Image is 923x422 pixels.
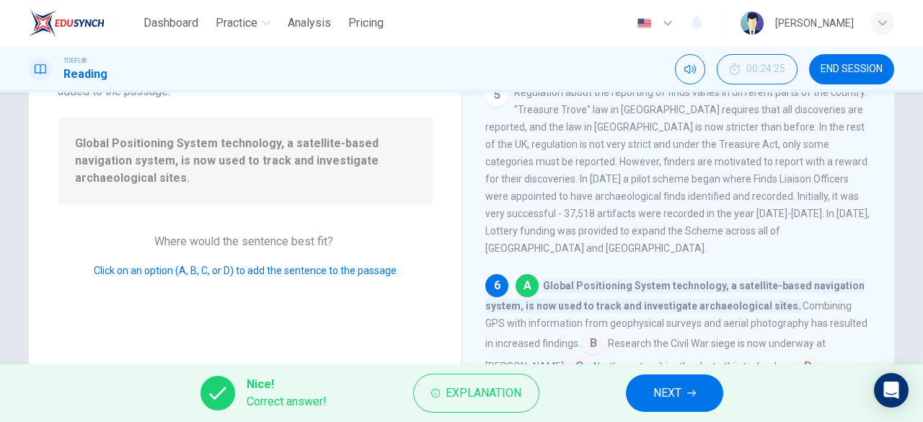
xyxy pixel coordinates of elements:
button: NEXT [626,374,723,412]
span: D [796,355,819,378]
div: [PERSON_NAME] [775,14,854,32]
div: Hide [717,54,798,84]
div: Open Intercom Messenger [874,373,909,408]
span: Practice [216,14,257,32]
img: EduSynch logo [29,9,105,38]
button: Dashboard [138,10,204,36]
button: END SESSION [809,54,894,84]
span: Explanation [446,383,521,403]
span: NEXT [653,383,681,403]
h1: Reading [63,66,107,83]
span: Where would the sentence best fit? [154,234,336,248]
div: Mute [675,54,705,84]
span: Analysis [288,14,331,32]
span: Dashboard [143,14,198,32]
span: END SESSION [821,63,883,75]
a: EduSynch logo [29,9,138,38]
span: Global Positioning System technology, a satellite-based navigation system, is now used to track a... [75,135,415,187]
span: Pricing [348,14,384,32]
span: TOEFL® [63,56,87,66]
img: en [635,18,653,29]
button: Practice [210,10,276,36]
span: Correct answer! [247,393,327,410]
span: Northamptonshire thanks to this technology. [593,361,795,372]
span: A [516,274,539,297]
span: Nice! [247,376,327,393]
img: Profile picture [741,12,764,35]
span: C [568,355,591,378]
div: 6 [485,274,508,297]
button: 00:24:25 [717,54,798,84]
span: 00:24:25 [746,63,785,75]
span: Combining GPS with information from geophysical surveys and aerial photography has resulted in in... [485,300,867,349]
span: Click on an option (A, B, C, or D) to add the sentence to the passage [94,265,397,276]
button: Analysis [282,10,337,36]
span: Global Positioning System technology, a satellite-based navigation system, is now used to track a... [485,278,865,313]
span: B [582,332,605,355]
button: Pricing [343,10,389,36]
div: 5 [485,84,508,107]
span: Research the Civil War siege is now underway at [PERSON_NAME], [485,338,826,372]
button: Explanation [413,374,539,413]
